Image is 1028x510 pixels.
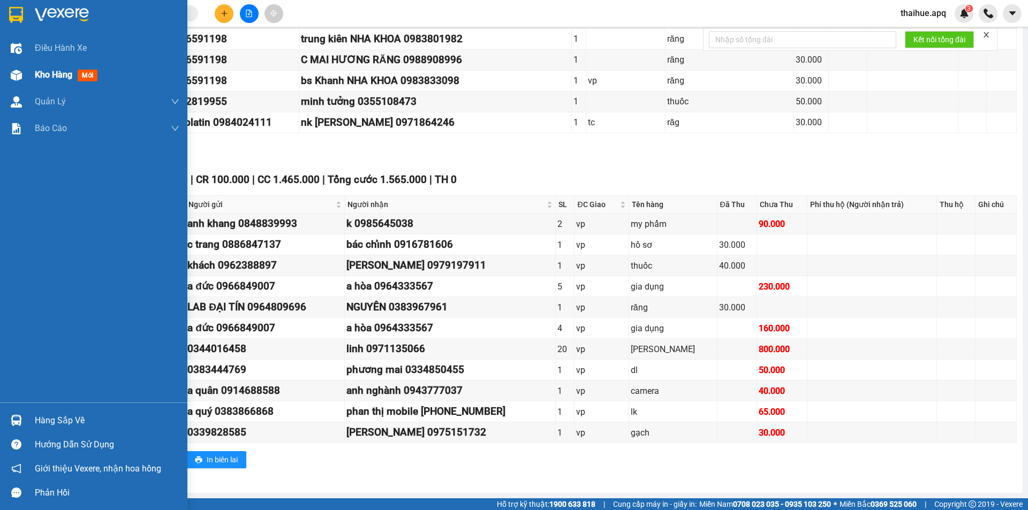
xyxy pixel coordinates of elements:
span: notification [11,463,21,474]
div: a đức 0966849007 [187,320,343,336]
div: phương mai 0334850455 [346,362,554,378]
div: 2 [557,217,572,231]
div: răng [667,74,792,87]
div: 1 [573,53,584,66]
div: vp [576,426,626,439]
span: CC 1.465.000 [258,173,320,186]
span: file-add [245,10,253,17]
span: Báo cáo [35,121,67,135]
div: 30.000 [759,426,806,439]
img: warehouse-icon [11,43,22,54]
div: 0344016458 [187,341,343,357]
img: logo-vxr [9,7,23,23]
div: vp [576,280,626,293]
div: vp [576,363,626,377]
div: bs Khanh NHA KHOA 0983833098 [301,73,570,89]
span: printer [195,456,202,465]
span: | [603,498,605,510]
span: down [171,124,179,133]
span: question-circle [11,439,21,450]
span: Hỗ trợ kỹ thuật: [497,498,595,510]
span: CR 100.000 [196,173,250,186]
div: 1 [573,95,584,108]
div: k 0985645038 [346,216,554,232]
div: camera [631,384,715,398]
span: Quản Lý [35,95,66,108]
span: 3 [967,5,971,12]
div: [PERSON_NAME] 0975151732 [346,424,554,440]
div: vp [588,74,663,87]
span: SL 38 [162,173,188,186]
strong: 1900 633 818 [549,500,595,508]
span: close [982,31,990,39]
div: 1 [557,238,572,252]
div: NGUYÊN 0383967961 [346,299,554,315]
span: Kết nối tổng đài [913,34,965,45]
span: caret-down [1008,9,1017,18]
div: a quý 0383866868 [187,404,343,420]
div: 160.000 [759,322,806,335]
div: 1 [557,384,572,398]
div: gia dụng [631,280,715,293]
span: down [171,97,179,106]
div: vp [576,384,626,398]
div: minh tưởng 0355108473 [301,94,570,110]
div: 1 [557,426,572,439]
div: 65.000 [759,405,806,418]
button: printerIn biên lai [186,451,246,468]
button: file-add [240,4,259,23]
div: 0386591198 [168,52,297,68]
img: warehouse-icon [11,415,22,426]
div: 40.000 [719,259,755,272]
div: a hòa 0964333567 [346,278,554,294]
span: ĐC Giao [577,199,617,210]
th: Thu hộ [937,196,976,214]
div: khách 0962388897 [187,257,343,273]
span: Điều hành xe [35,41,87,55]
div: 1 [557,405,572,418]
div: lk [631,405,715,418]
div: răg [667,116,792,129]
img: icon-new-feature [959,9,969,18]
div: 1 [557,259,572,272]
div: 40.000 [759,384,806,398]
div: nk [PERSON_NAME] 0971864246 [301,115,570,131]
div: LAB ĐẠI TÍN 0964809696 [187,299,343,315]
div: 30.000 [796,116,827,129]
div: 50.000 [796,95,827,108]
div: 5 [557,280,572,293]
span: Miền Nam [699,498,831,510]
button: aim [264,4,283,23]
div: 0386591198 [168,73,297,89]
div: hồ sơ [631,238,715,252]
th: Chưa Thu [757,196,808,214]
span: TH 0 [435,173,457,186]
div: răng [667,32,792,45]
div: C MAI HƯƠNG RĂNG 0988908996 [301,52,570,68]
strong: 0369 525 060 [871,500,917,508]
img: solution-icon [11,123,22,134]
span: thaihue.apq [892,6,955,20]
button: caret-down [1003,4,1022,23]
div: anh khang 0848839993 [187,216,343,232]
div: vp [576,238,626,252]
span: Giới thiệu Vexere, nhận hoa hồng [35,462,161,475]
div: [PERSON_NAME] 0979197911 [346,257,554,273]
span: | [925,498,926,510]
th: Tên hàng [629,196,717,214]
div: lab platin 0984024111 [168,115,297,131]
div: Phản hồi [35,485,179,501]
div: răng [667,53,792,66]
div: vp [576,259,626,272]
div: 0982819955 [168,94,297,110]
th: SL [556,196,575,214]
div: c trang 0886847137 [187,237,343,253]
sup: 3 [965,5,973,12]
div: gạch [631,426,715,439]
div: a quân 0914688588 [187,383,343,399]
strong: 0708 023 035 - 0935 103 250 [733,500,831,508]
img: phone-icon [984,9,993,18]
div: vp [576,342,626,356]
div: 1 [557,301,572,314]
span: | [429,173,432,186]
